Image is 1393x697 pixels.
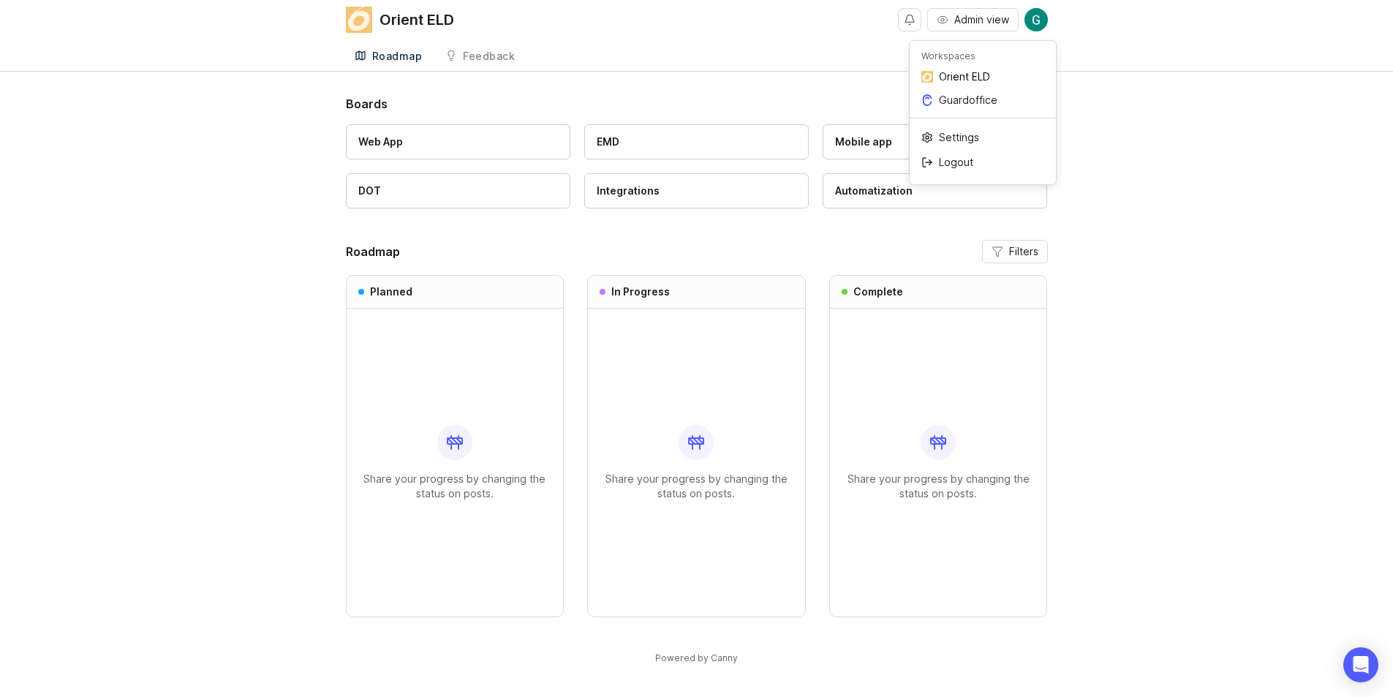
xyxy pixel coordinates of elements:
[346,42,431,72] a: Roadmap
[910,126,1056,149] a: Settings
[346,95,1048,113] h1: Boards
[372,51,423,61] div: Roadmap
[346,173,570,208] a: DOT
[835,183,913,199] div: Automatization
[653,649,740,666] a: Powered by Canny
[358,134,403,150] div: Web App
[823,173,1047,208] a: Automatization
[982,240,1048,263] button: Filters
[370,285,412,299] h3: Planned
[611,285,670,299] h3: In Progress
[898,8,921,31] button: Notifications
[346,7,372,33] img: Orient ELD logo
[584,173,809,208] a: Integrations
[823,124,1047,159] a: Mobile app
[600,472,793,501] p: Share your progress by changing the status on posts.
[463,51,515,61] div: Feedback
[1009,244,1038,259] span: Filters
[597,183,660,199] div: Integrations
[437,42,524,72] a: Feedback
[910,65,1056,88] a: Orient ELD
[380,12,454,27] div: Orient ELD
[927,8,1019,31] button: Admin view
[835,134,892,150] div: Mobile app
[584,124,809,159] a: EMD
[939,69,990,84] p: Orient ELD
[1343,647,1378,682] div: Open Intercom Messenger
[954,12,1009,27] span: Admin view
[358,472,552,501] p: Share your progress by changing the status on posts.
[939,155,973,170] p: Logout
[346,124,570,159] a: Web App
[358,183,381,199] div: DOT
[853,285,903,299] h3: Complete
[921,50,975,62] p: Workspaces
[1024,8,1048,31] img: Guard Manager
[939,93,997,108] p: Guardoffice
[346,243,400,260] h2: Roadmap
[939,130,979,145] p: Settings
[910,88,1056,112] a: Guardoffice
[597,134,619,150] div: EMD
[842,472,1035,501] p: Share your progress by changing the status on posts.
